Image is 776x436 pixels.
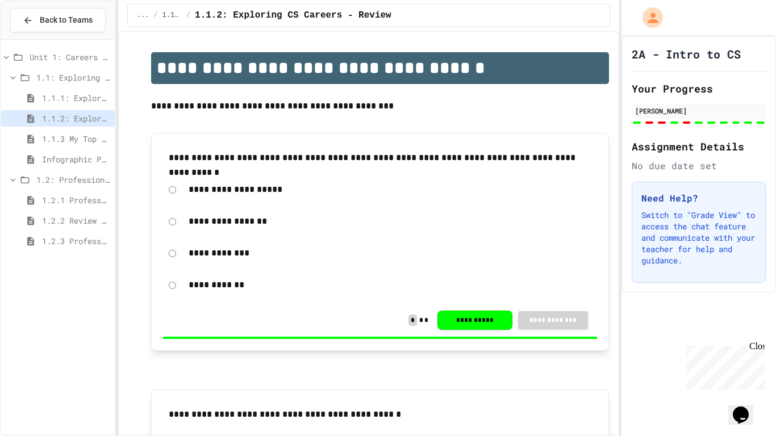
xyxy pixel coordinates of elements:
span: 1.1.2: Exploring CS Careers - Review [195,9,391,22]
span: Infographic Project: Your favorite CS [42,153,110,165]
button: Back to Teams [10,8,106,32]
span: 1.1.1: Exploring CS Careers [42,92,110,104]
div: Chat with us now!Close [5,5,78,72]
span: Back to Teams [40,14,93,26]
span: 1.1.2: Exploring CS Careers - Review [42,112,110,124]
iframe: chat widget [728,391,765,425]
span: 1.2.1 Professional Communication [42,194,110,206]
span: / [186,11,190,20]
span: 1.2.3 Professional Communication Challenge [42,235,110,247]
span: 1.2: Professional Communication [36,174,110,186]
span: Unit 1: Careers & Professionalism [30,51,110,63]
span: ... [137,11,149,20]
span: 1.1: Exploring CS Careers [36,72,110,83]
div: No due date set [632,159,766,173]
h1: 2A - Intro to CS [632,46,741,62]
span: 1.2.2 Review - Professional Communication [42,215,110,227]
p: Switch to "Grade View" to access the chat feature and communicate with your teacher for help and ... [641,209,756,266]
h3: Need Help? [641,191,756,205]
h2: Assignment Details [632,139,766,154]
iframe: chat widget [682,341,765,389]
span: 1.1.3 My Top 3 CS Careers! [42,133,110,145]
div: [PERSON_NAME] [635,106,762,116]
h2: Your Progress [632,81,766,97]
div: My Account [631,5,666,31]
span: 1.1: Exploring CS Careers [162,11,182,20]
span: / [153,11,157,20]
